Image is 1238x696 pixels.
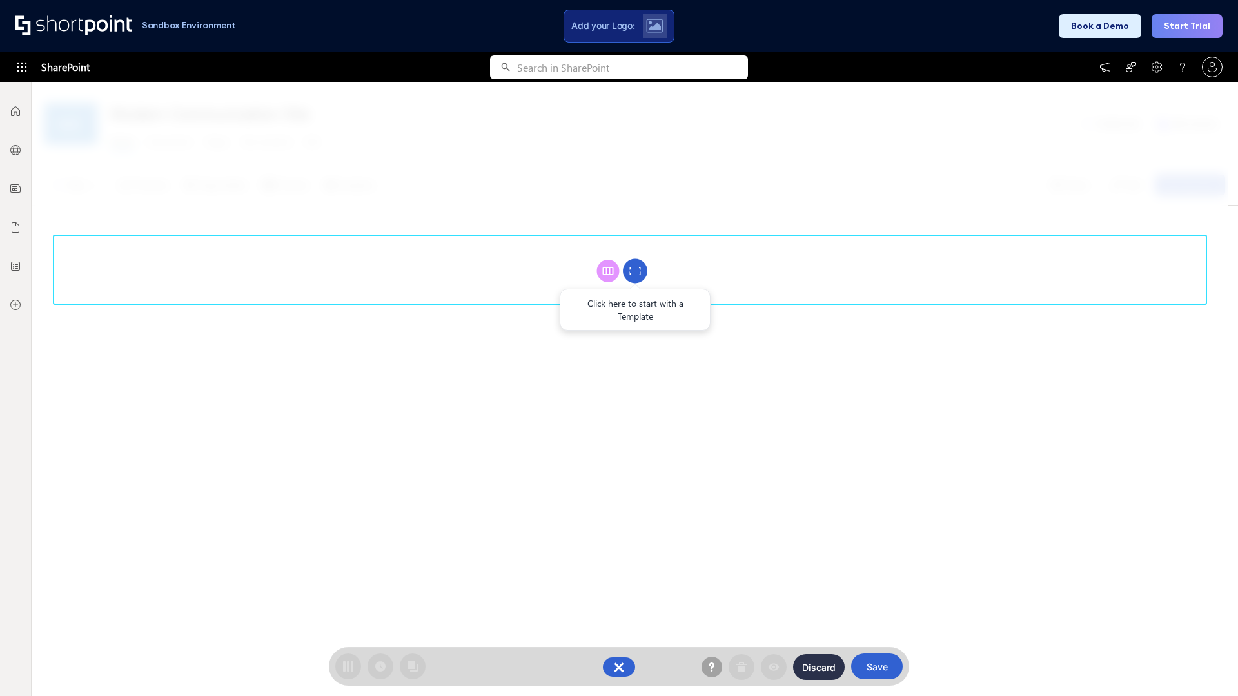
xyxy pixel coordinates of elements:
[793,654,845,680] button: Discard
[1152,14,1223,38] button: Start Trial
[517,55,748,79] input: Search in SharePoint
[851,653,903,679] button: Save
[41,52,90,82] span: SharePoint
[1059,14,1141,38] button: Book a Demo
[142,22,236,29] h1: Sandbox Environment
[571,20,634,32] span: Add your Logo:
[1174,634,1238,696] iframe: Chat Widget
[646,19,663,33] img: Upload logo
